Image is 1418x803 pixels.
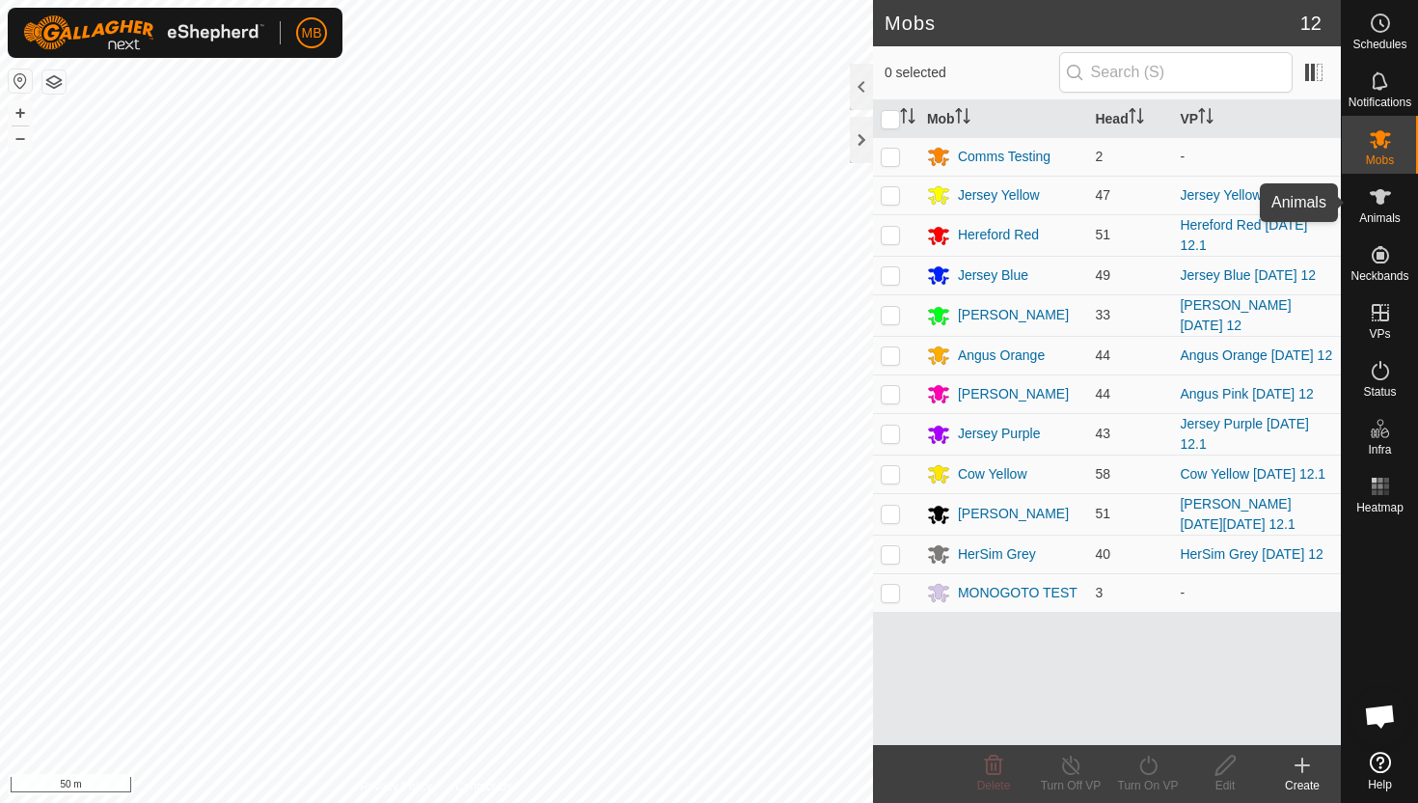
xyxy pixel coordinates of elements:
a: Privacy Policy [360,778,432,795]
a: Help [1342,744,1418,798]
span: 0 selected [885,63,1059,83]
div: Create [1264,777,1341,794]
button: – [9,126,32,150]
a: HerSim Grey [DATE] 12 [1180,546,1323,562]
a: Hereford Red [DATE] 12.1 [1180,217,1307,253]
div: Turn Off VP [1032,777,1109,794]
h2: Mobs [885,12,1300,35]
span: VPs [1369,328,1390,340]
th: VP [1172,100,1341,138]
td: - [1172,573,1341,612]
span: Mobs [1366,154,1394,166]
span: Animals [1359,212,1401,224]
span: 49 [1095,267,1110,283]
span: 43 [1095,426,1110,441]
td: - [1172,137,1341,176]
span: Infra [1368,444,1391,456]
span: 44 [1095,386,1110,401]
div: Comms Testing [958,147,1050,167]
p-sorticon: Activate to sort [900,111,915,126]
a: Cow Yellow [DATE] 12.1 [1180,466,1325,482]
span: Neckbands [1350,270,1408,282]
button: + [9,101,32,125]
span: 2 [1095,149,1103,164]
div: [PERSON_NAME] [958,305,1069,325]
div: [PERSON_NAME] [958,504,1069,524]
div: Angus Orange [958,346,1045,366]
button: Map Layers [42,70,66,94]
div: HerSim Grey [958,544,1036,565]
div: Hereford Red [958,225,1039,245]
span: Heatmap [1356,502,1404,513]
span: 3 [1095,585,1103,600]
div: Jersey Blue [958,265,1028,286]
span: 33 [1095,307,1110,322]
a: Angus Orange [DATE] 12 [1180,347,1332,363]
div: Cow Yellow [958,464,1027,485]
a: Angus Pink [DATE] 12 [1180,386,1313,401]
div: Edit [1186,777,1264,794]
a: Contact Us [455,778,512,795]
div: Jersey Purple [958,424,1041,444]
img: Gallagher Logo [23,15,264,50]
p-sorticon: Activate to sort [1198,111,1213,126]
div: [PERSON_NAME] [958,384,1069,404]
a: [PERSON_NAME] [DATE] 12 [1180,297,1291,333]
p-sorticon: Activate to sort [1129,111,1144,126]
p-sorticon: Activate to sort [955,111,970,126]
span: Help [1368,779,1392,790]
span: 47 [1095,187,1110,203]
span: Schedules [1352,39,1406,50]
span: 12 [1300,9,1322,38]
span: 44 [1095,347,1110,363]
span: 51 [1095,506,1110,521]
th: Head [1087,100,1172,138]
button: Reset Map [9,69,32,93]
div: Turn On VP [1109,777,1186,794]
th: Mob [919,100,1088,138]
input: Search (S) [1059,52,1293,93]
span: MB [302,23,322,43]
div: Jersey Yellow [958,185,1040,206]
span: 40 [1095,546,1110,562]
div: MONOGOTO TEST [958,583,1077,603]
a: Jersey Purple [DATE] 12.1 [1180,416,1309,452]
span: Delete [977,779,1011,792]
span: 51 [1095,227,1110,242]
a: Jersey Yellow [DATE] 12 [1180,187,1326,203]
div: Open chat [1351,687,1409,745]
a: [PERSON_NAME][DATE][DATE] 12.1 [1180,496,1295,532]
span: Notifications [1349,97,1411,108]
span: 58 [1095,466,1110,482]
a: Jersey Blue [DATE] 12 [1180,267,1316,283]
span: Status [1363,386,1396,398]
